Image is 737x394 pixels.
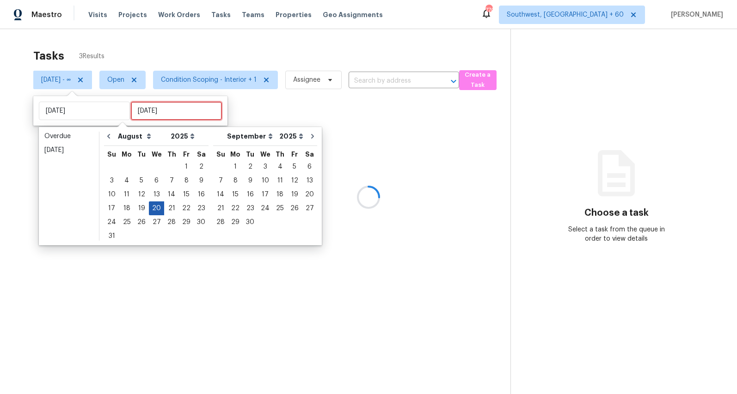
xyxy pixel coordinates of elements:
[104,216,119,229] div: 24
[149,174,164,187] div: 6
[116,129,168,143] select: Month
[302,174,317,187] div: 13
[179,216,194,229] div: 29
[149,201,164,215] div: Wed Aug 20 2025
[149,215,164,229] div: Wed Aug 27 2025
[243,202,258,215] div: 23
[225,129,277,143] select: Month
[228,174,243,188] div: Mon Sep 08 2025
[258,201,273,215] div: Wed Sep 24 2025
[134,188,149,201] div: Tue Aug 12 2025
[179,202,194,215] div: 22
[302,160,317,173] div: 6
[179,188,194,201] div: Fri Aug 15 2025
[134,201,149,215] div: Tue Aug 19 2025
[102,127,116,145] button: Go to previous month
[287,160,302,173] div: 5
[258,202,273,215] div: 24
[104,174,119,188] div: Sun Aug 03 2025
[213,215,228,229] div: Sun Sep 28 2025
[179,201,194,215] div: Fri Aug 22 2025
[243,215,258,229] div: Tue Sep 30 2025
[122,151,132,158] abbr: Monday
[273,160,287,173] div: 4
[104,215,119,229] div: Sun Aug 24 2025
[302,202,317,215] div: 27
[228,188,243,201] div: 15
[302,188,317,201] div: Sat Sep 20 2025
[246,151,254,158] abbr: Tuesday
[258,188,273,201] div: Wed Sep 17 2025
[302,188,317,201] div: 20
[194,201,209,215] div: Sat Aug 23 2025
[104,230,119,242] div: 31
[194,202,209,215] div: 23
[228,201,243,215] div: Mon Sep 22 2025
[243,160,258,173] div: 2
[213,201,228,215] div: Sun Sep 21 2025
[287,188,302,201] div: Fri Sep 19 2025
[228,215,243,229] div: Mon Sep 29 2025
[287,188,302,201] div: 19
[149,188,164,201] div: 13
[119,188,134,201] div: 11
[179,188,194,201] div: 15
[243,174,258,187] div: 9
[228,174,243,187] div: 8
[213,188,228,201] div: Sun Sep 14 2025
[149,174,164,188] div: Wed Aug 06 2025
[213,174,228,188] div: Sun Sep 07 2025
[164,215,179,229] div: Thu Aug 28 2025
[213,216,228,229] div: 28
[104,201,119,215] div: Sun Aug 17 2025
[243,216,258,229] div: 30
[277,129,306,143] select: Year
[197,151,206,158] abbr: Saturday
[273,174,287,187] div: 11
[485,6,492,15] div: 770
[213,174,228,187] div: 7
[273,202,287,215] div: 25
[243,174,258,188] div: Tue Sep 09 2025
[104,229,119,243] div: Sun Aug 31 2025
[167,151,176,158] abbr: Thursday
[258,188,273,201] div: 17
[179,160,194,174] div: Fri Aug 01 2025
[104,174,119,187] div: 3
[302,174,317,188] div: Sat Sep 13 2025
[119,174,134,188] div: Mon Aug 04 2025
[213,188,228,201] div: 14
[213,202,228,215] div: 21
[243,201,258,215] div: Tue Sep 23 2025
[258,174,273,187] div: 10
[179,174,194,187] div: 8
[107,151,116,158] abbr: Sunday
[164,188,179,201] div: Thu Aug 14 2025
[243,188,258,201] div: 16
[179,174,194,188] div: Fri Aug 08 2025
[194,188,209,201] div: Sat Aug 16 2025
[179,160,194,173] div: 1
[273,188,287,201] div: Thu Sep 18 2025
[134,216,149,229] div: 26
[168,129,197,143] select: Year
[44,132,93,141] div: Overdue
[164,216,179,229] div: 28
[39,102,130,120] input: Start date
[179,215,194,229] div: Fri Aug 29 2025
[273,160,287,174] div: Thu Sep 04 2025
[119,188,134,201] div: Mon Aug 11 2025
[194,160,209,174] div: Sat Aug 02 2025
[149,202,164,215] div: 20
[287,174,302,187] div: 12
[302,201,317,215] div: Sat Sep 27 2025
[228,160,243,173] div: 1
[131,102,222,120] input: Wed, Aug 19
[183,151,190,158] abbr: Friday
[194,160,209,173] div: 2
[119,201,134,215] div: Mon Aug 18 2025
[164,174,179,188] div: Thu Aug 07 2025
[228,188,243,201] div: Mon Sep 15 2025
[273,174,287,188] div: Thu Sep 11 2025
[164,174,179,187] div: 7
